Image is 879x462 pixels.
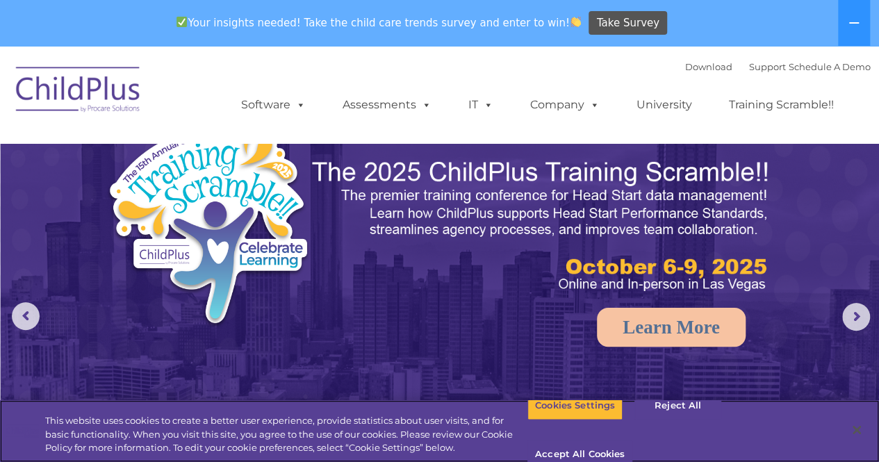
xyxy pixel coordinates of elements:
img: 👏 [570,17,581,27]
a: IT [454,91,507,119]
a: Support [749,61,786,72]
a: Download [685,61,732,72]
a: Take Survey [589,11,667,35]
button: Cookies Settings [527,391,623,420]
img: ✅ [176,17,187,27]
a: Software [227,91,320,119]
font: | [685,61,871,72]
a: Learn More [597,308,746,347]
button: Reject All [634,391,721,420]
img: ChildPlus by Procare Solutions [9,57,148,126]
a: Training Scramble!! [715,91,848,119]
a: Company [516,91,614,119]
span: Phone number [193,149,252,159]
button: Close [841,415,872,445]
span: Take Survey [597,11,659,35]
a: University [623,91,706,119]
span: Your insights needed! Take the child care trends survey and enter to win! [171,9,587,36]
span: Last name [193,92,236,102]
a: Schedule A Demo [789,61,871,72]
div: This website uses cookies to create a better user experience, provide statistics about user visit... [45,414,527,455]
a: Assessments [329,91,445,119]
